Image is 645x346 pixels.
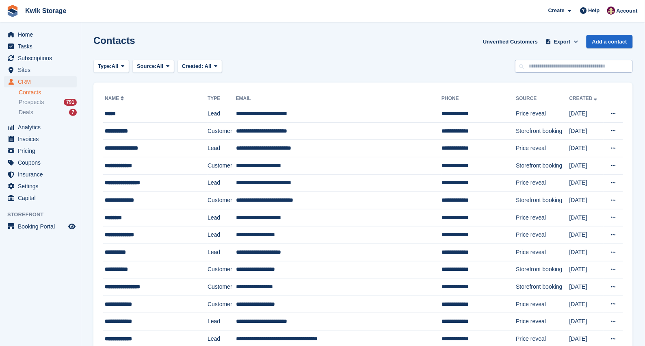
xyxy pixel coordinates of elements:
[93,60,129,73] button: Type: All
[4,29,77,40] a: menu
[18,122,67,133] span: Analytics
[208,174,236,192] td: Lead
[7,211,81,219] span: Storefront
[208,157,236,174] td: Customer
[157,62,164,70] span: All
[516,174,569,192] td: Price reveal
[516,296,569,313] td: Price reveal
[4,192,77,204] a: menu
[569,140,604,157] td: [DATE]
[208,313,236,331] td: Lead
[4,133,77,145] a: menu
[112,62,119,70] span: All
[19,98,77,107] a: Prospects 791
[19,108,77,117] a: Deals 7
[208,122,236,140] td: Customer
[4,221,77,232] a: menu
[18,41,67,52] span: Tasks
[569,244,604,261] td: [DATE]
[208,192,236,209] td: Customer
[4,181,77,192] a: menu
[4,52,77,64] a: menu
[544,35,580,48] button: Export
[569,279,604,296] td: [DATE]
[208,261,236,279] td: Customer
[105,96,126,101] a: Name
[19,109,33,116] span: Deals
[4,41,77,52] a: menu
[569,105,604,123] td: [DATE]
[4,145,77,157] a: menu
[516,209,569,226] td: Price reveal
[18,64,67,76] span: Sites
[18,157,67,168] span: Coupons
[208,140,236,157] td: Lead
[69,109,77,116] div: 7
[4,157,77,168] a: menu
[208,279,236,296] td: Customer
[516,279,569,296] td: Storefront booking
[569,96,599,101] a: Created
[589,7,600,15] span: Help
[177,60,222,73] button: Created: All
[67,222,77,231] a: Preview store
[516,122,569,140] td: Storefront booking
[569,174,604,192] td: [DATE]
[18,192,67,204] span: Capital
[4,76,77,87] a: menu
[182,63,203,69] span: Created:
[569,209,604,226] td: [DATE]
[480,35,541,48] a: Unverified Customers
[208,209,236,226] td: Lead
[208,244,236,261] td: Lead
[4,122,77,133] a: menu
[22,4,69,17] a: Kwik Storage
[19,89,77,96] a: Contacts
[569,296,604,313] td: [DATE]
[208,92,236,105] th: Type
[18,29,67,40] span: Home
[93,35,135,46] h1: Contacts
[18,76,67,87] span: CRM
[569,261,604,279] td: [DATE]
[236,92,442,105] th: Email
[208,226,236,244] td: Lead
[18,52,67,64] span: Subscriptions
[554,38,571,46] span: Export
[516,140,569,157] td: Price reveal
[64,99,77,106] div: 791
[18,169,67,180] span: Insurance
[442,92,516,105] th: Phone
[208,296,236,313] td: Customer
[516,157,569,174] td: Storefront booking
[617,7,638,15] span: Account
[516,244,569,261] td: Price reveal
[18,133,67,145] span: Invoices
[569,157,604,174] td: [DATE]
[569,192,604,209] td: [DATE]
[516,313,569,331] td: Price reveal
[569,226,604,244] td: [DATE]
[516,226,569,244] td: Price reveal
[516,192,569,209] td: Storefront booking
[18,221,67,232] span: Booking Portal
[132,60,174,73] button: Source: All
[516,261,569,279] td: Storefront booking
[587,35,633,48] a: Add a contact
[548,7,565,15] span: Create
[569,313,604,331] td: [DATE]
[98,62,112,70] span: Type:
[516,105,569,123] td: Price reveal
[516,92,569,105] th: Source
[4,169,77,180] a: menu
[6,5,19,17] img: stora-icon-8386f47178a22dfd0bd8f6a31ec36ba5ce8667c1dd55bd0f319d3a0aa187defe.svg
[569,122,604,140] td: [DATE]
[19,98,44,106] span: Prospects
[137,62,156,70] span: Source:
[607,7,615,15] img: ellie tragonette
[208,105,236,123] td: Lead
[18,145,67,157] span: Pricing
[205,63,212,69] span: All
[4,64,77,76] a: menu
[18,181,67,192] span: Settings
